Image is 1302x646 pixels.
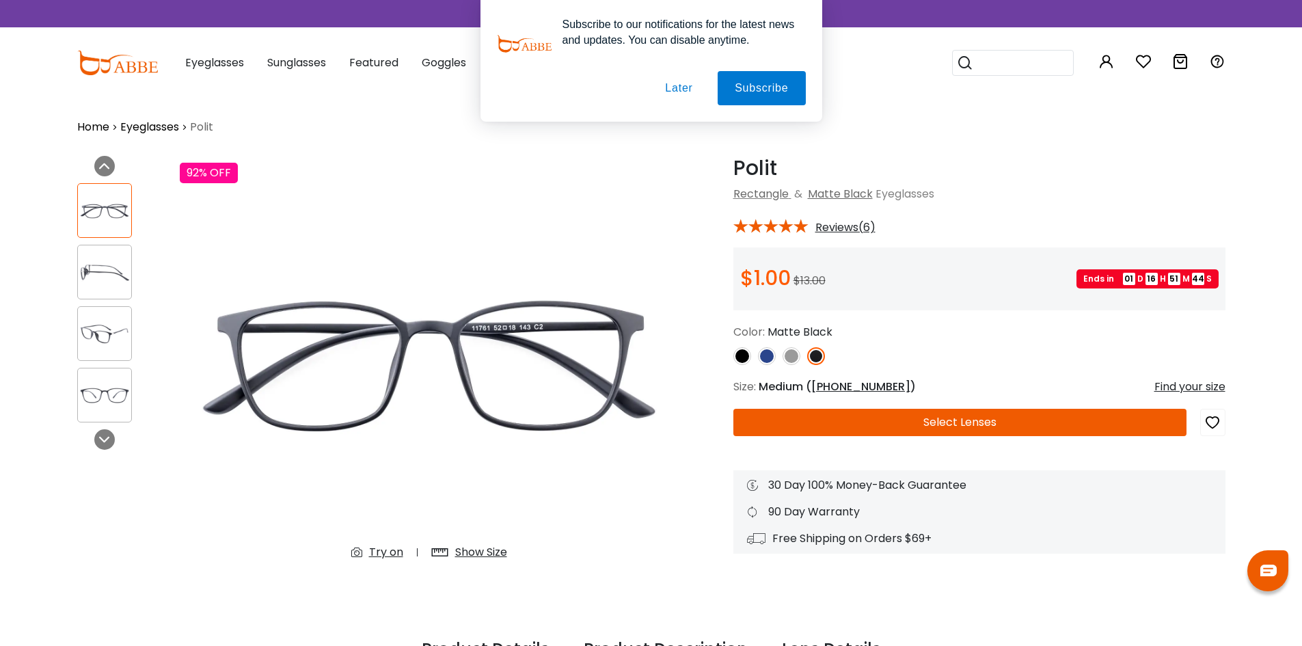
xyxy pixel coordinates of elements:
[1160,273,1166,285] span: H
[190,119,213,135] span: Polit
[808,186,873,202] a: Matte Black
[1182,273,1190,285] span: M
[740,263,791,293] span: $1.00
[1123,273,1135,285] span: 01
[747,530,1212,547] div: Free Shipping on Orders $69+
[1206,273,1212,285] span: S
[180,163,238,183] div: 92% OFF
[1168,273,1180,285] span: 51
[768,324,832,340] span: Matte Black
[747,477,1212,494] div: 30 Day 100% Money-Back Guarantee
[78,321,131,347] img: Polit Matte-black TR Eyeglasses , UniversalBridgeFit Frames from ABBE Glasses
[1192,273,1204,285] span: 44
[733,186,789,202] a: Rectangle
[876,186,934,202] span: Eyeglasses
[78,382,131,409] img: Polit Matte-black TR Eyeglasses , UniversalBridgeFit Frames from ABBE Glasses
[120,119,179,135] a: Eyeglasses
[747,504,1212,520] div: 90 Day Warranty
[552,16,806,48] div: Subscribe to our notifications for the latest news and updates. You can disable anytime.
[77,119,109,135] a: Home
[1145,273,1158,285] span: 16
[733,324,765,340] span: Color:
[180,156,679,571] img: Polit Matte-black TR Eyeglasses , UniversalBridgeFit Frames from ABBE Glasses
[648,71,709,105] button: Later
[78,259,131,286] img: Polit Matte-black TR Eyeglasses , UniversalBridgeFit Frames from ABBE Glasses
[733,379,756,394] span: Size:
[455,544,507,561] div: Show Size
[733,409,1186,436] button: Select Lenses
[718,71,805,105] button: Subscribe
[78,198,131,224] img: Polit Matte-black TR Eyeglasses , UniversalBridgeFit Frames from ABBE Glasses
[1083,273,1121,285] span: Ends in
[497,16,552,71] img: notification icon
[759,379,916,394] span: Medium ( )
[794,273,826,288] span: $13.00
[733,156,1225,180] h1: Polit
[1137,273,1143,285] span: D
[369,544,403,561] div: Try on
[811,379,910,394] span: [PHONE_NUMBER]
[815,221,876,234] span: Reviews(6)
[1260,565,1277,576] img: chat
[1154,379,1225,395] div: Find your size
[791,186,805,202] span: &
